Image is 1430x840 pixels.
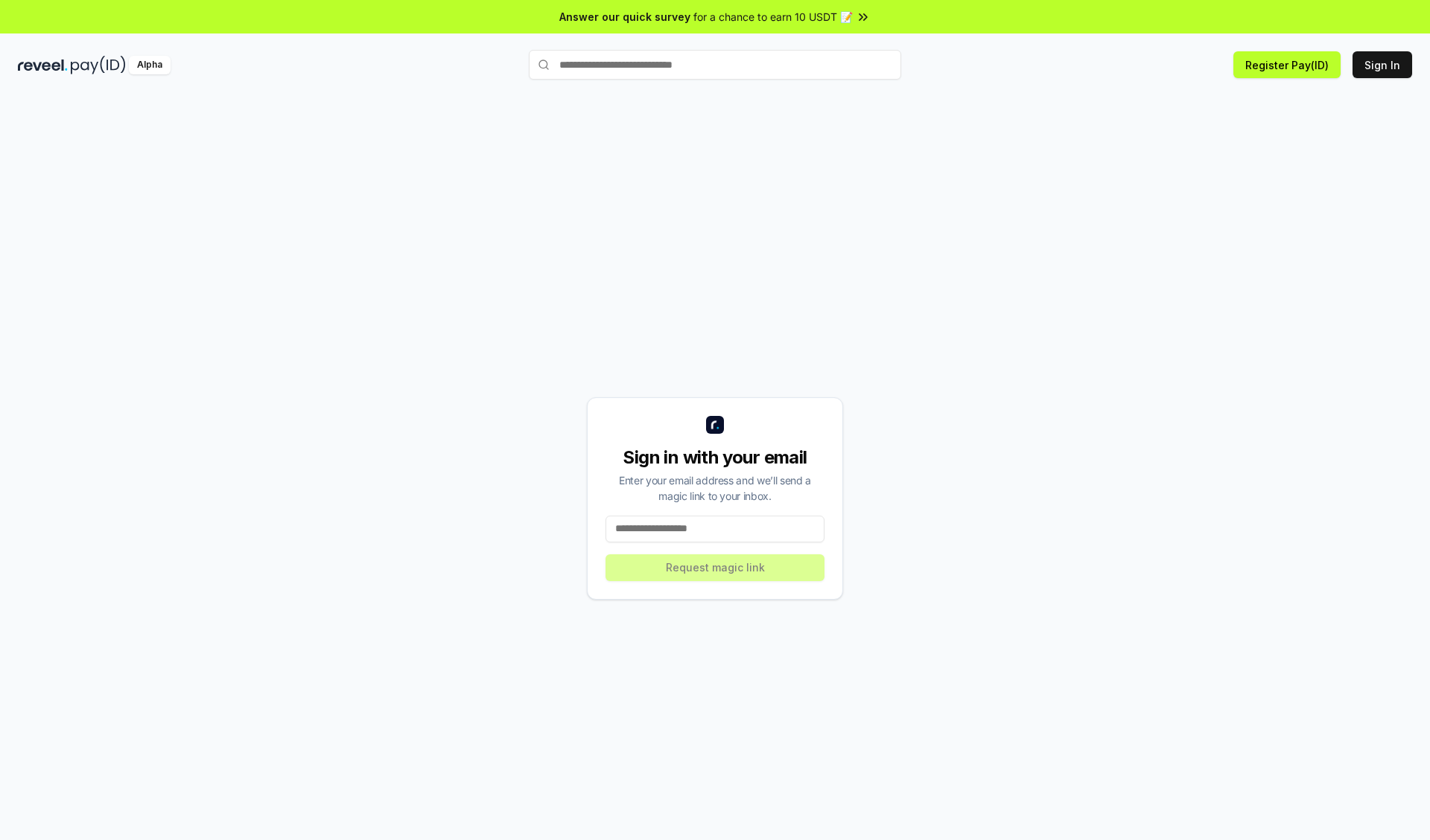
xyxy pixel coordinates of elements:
div: Sign in with your email [606,446,824,469]
img: logo_small [706,416,724,434]
button: Register Pay(ID) [1233,51,1341,78]
div: Enter your email address and we’ll send a magic link to your inbox. [606,472,824,504]
span: for a chance to earn 10 USDT 📝 [693,9,853,25]
span: Answer our quick survey [559,9,690,25]
div: Alpha [129,56,171,74]
img: reveel_dark [18,56,68,74]
button: Sign In [1353,51,1412,78]
img: pay_id [71,56,126,74]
